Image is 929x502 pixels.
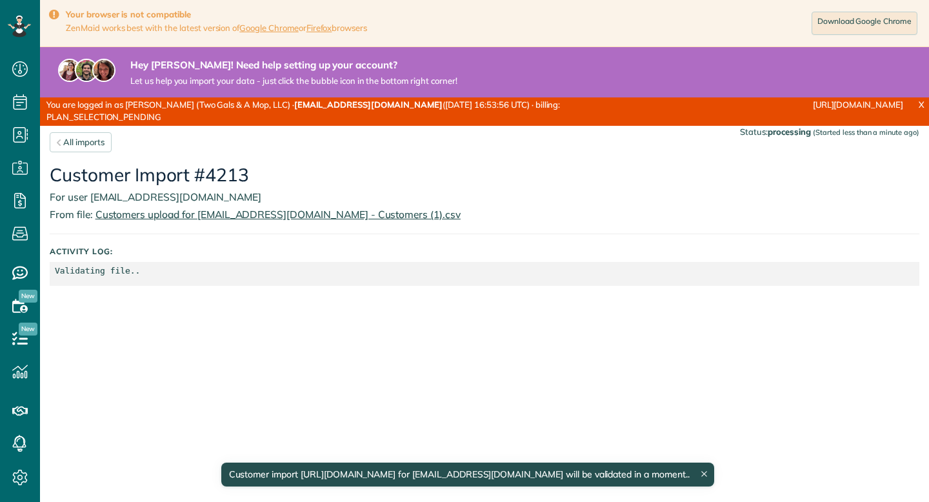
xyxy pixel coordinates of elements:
[130,59,457,72] strong: Hey [PERSON_NAME]! Need help setting up your account?
[50,247,919,256] h5: Activity Log:
[239,23,299,33] a: Google Chrome
[812,12,917,35] a: Download Google Chrome
[221,463,714,487] div: Customer import [URL][DOMAIN_NAME] for [EMAIL_ADDRESS][DOMAIN_NAME] will be validated in a moment..
[55,265,914,277] p: Validating file..
[93,208,461,221] a: Customers upload for [EMAIL_ADDRESS][DOMAIN_NAME] - Customers (1).csv
[50,165,919,185] h2: Customer Import #4213
[50,132,112,152] a: All imports
[768,126,812,137] strong: processing
[50,192,919,203] h4: For user [EMAIL_ADDRESS][DOMAIN_NAME]
[813,99,903,110] a: [URL][DOMAIN_NAME]
[66,9,367,20] strong: Your browser is not compatible
[19,323,37,336] span: New
[50,209,919,220] h4: From file:
[92,59,115,82] img: michelle-19f622bdf1676172e81f8f8fba1fb50e276960ebfe0243fe18214015130c80e4.jpg
[914,97,929,112] a: X
[75,59,98,82] img: jorge-587dff0eeaa6aab1f244e6dc62b8924c3b6ad411094392a53c71c6c4a576187d.jpg
[740,126,919,138] div: Status:
[130,75,457,86] span: Let us help you import your data - just click the bubble icon in the bottom right corner!
[294,99,443,110] strong: [EMAIL_ADDRESS][DOMAIN_NAME]
[19,290,37,303] span: New
[95,208,461,221] span: Customers upload for [EMAIL_ADDRESS][DOMAIN_NAME] - Customers (1).csv
[306,23,332,33] a: Firefox
[40,97,617,125] div: You are logged in as [PERSON_NAME] (Two Gals & A Mop, LLC) · ([DATE] 16:53:56 UTC) · billing: PLA...
[813,128,919,137] small: (Started less than a minute ago)
[66,23,367,34] span: ZenMaid works best with the latest version of or browsers
[58,59,81,82] img: maria-72a9807cf96188c08ef61303f053569d2e2a8a1cde33d635c8a3ac13582a053d.jpg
